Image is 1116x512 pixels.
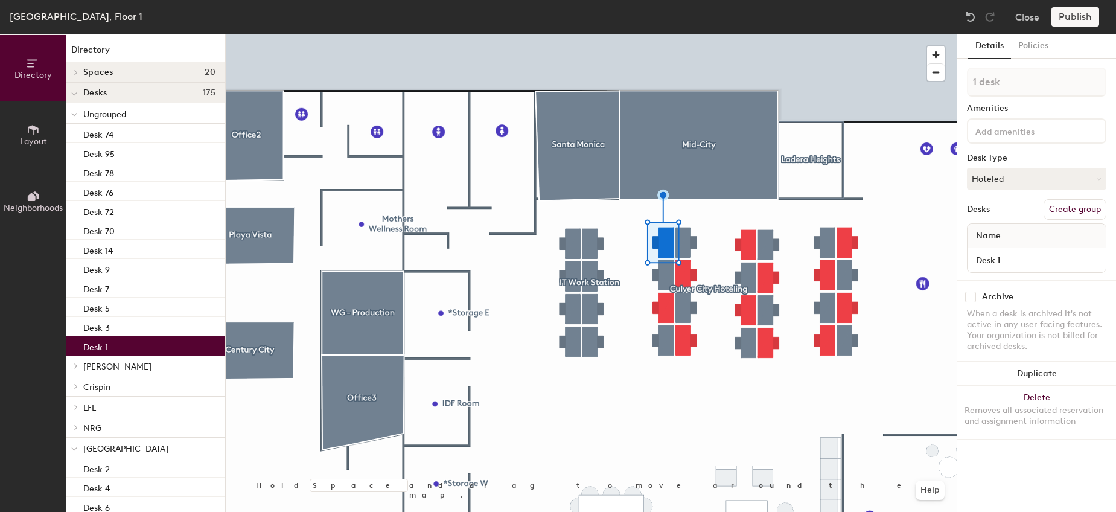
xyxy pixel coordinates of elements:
[967,205,990,214] div: Desks
[83,300,110,314] p: Desk 5
[83,261,110,275] p: Desk 9
[83,184,113,198] p: Desk 76
[83,223,115,237] p: Desk 70
[83,203,114,217] p: Desk 72
[10,9,142,24] div: [GEOGRAPHIC_DATA], Floor 1
[205,68,215,77] span: 20
[83,281,109,295] p: Desk 7
[14,70,52,80] span: Directory
[83,165,114,179] p: Desk 78
[83,382,110,392] span: Crispin
[20,136,47,147] span: Layout
[83,339,108,353] p: Desk 1
[83,444,168,454] span: [GEOGRAPHIC_DATA]
[957,386,1116,439] button: DeleteRemoves all associated reservation and assignment information
[1015,7,1039,27] button: Close
[83,146,115,159] p: Desk 95
[83,423,101,434] span: NRG
[1011,34,1056,59] button: Policies
[967,104,1106,114] div: Amenities
[83,362,151,372] span: [PERSON_NAME]
[968,34,1011,59] button: Details
[967,153,1106,163] div: Desk Type
[83,461,110,475] p: Desk 2
[1044,199,1106,220] button: Create group
[970,225,1007,247] span: Name
[203,88,215,98] span: 175
[83,68,113,77] span: Spaces
[83,319,110,333] p: Desk 3
[973,123,1082,138] input: Add amenities
[967,168,1106,190] button: Hoteled
[957,362,1116,386] button: Duplicate
[984,11,996,23] img: Redo
[83,126,113,140] p: Desk 74
[4,203,63,213] span: Neighborhoods
[965,405,1109,427] div: Removes all associated reservation and assignment information
[967,309,1106,352] div: When a desk is archived it's not active in any user-facing features. Your organization is not bil...
[66,43,225,62] h1: Directory
[916,481,945,500] button: Help
[970,252,1103,269] input: Unnamed desk
[965,11,977,23] img: Undo
[83,109,126,120] span: Ungrouped
[83,88,107,98] span: Desks
[83,403,96,413] span: LFL
[83,480,110,494] p: Desk 4
[982,292,1013,302] div: Archive
[83,242,113,256] p: Desk 14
